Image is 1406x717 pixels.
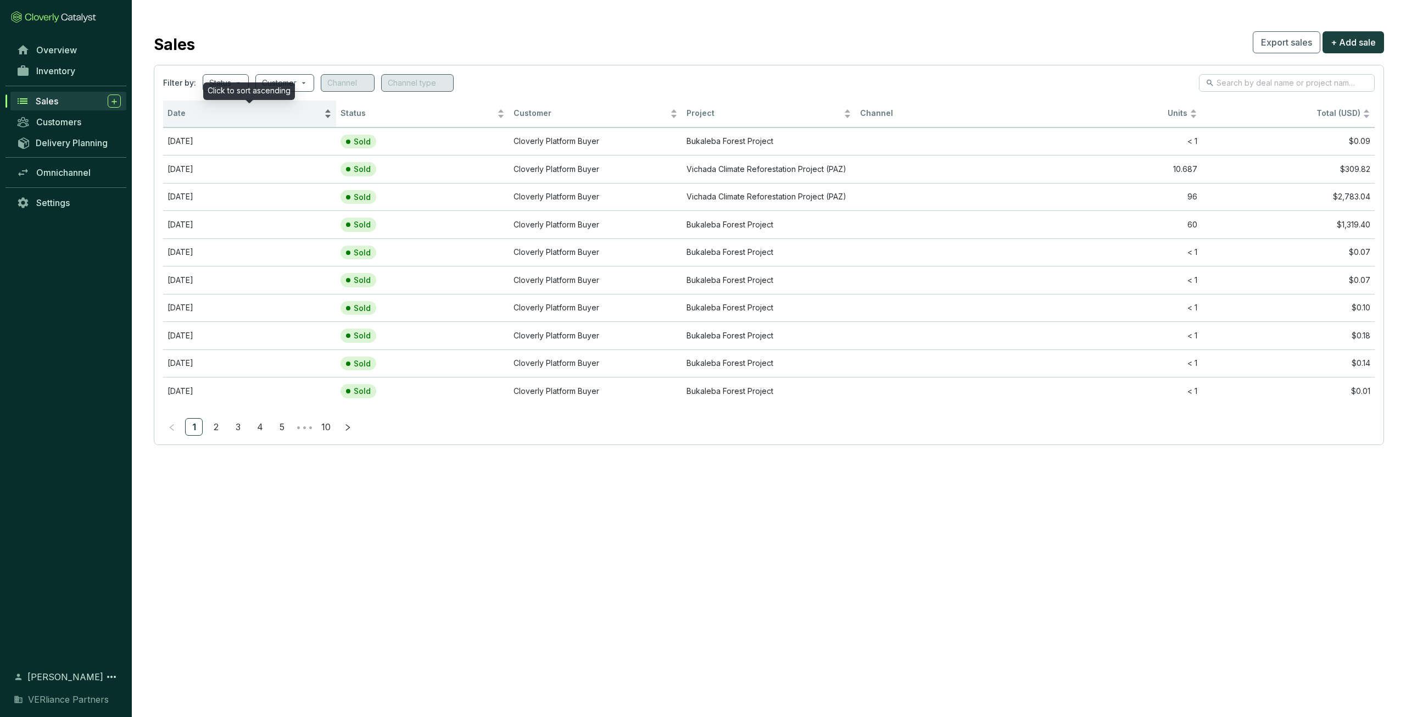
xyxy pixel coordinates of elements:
span: + Add sale [1331,36,1376,49]
td: May 27 2025 [163,183,336,211]
td: Bukaleba Forest Project [682,127,855,155]
td: $0.10 [1202,294,1375,322]
span: Date [168,108,322,119]
button: right [339,418,356,436]
a: Customers [11,113,126,131]
td: Cloverly Platform Buyer [509,155,682,183]
span: Sales [36,96,58,107]
span: Delivery Planning [36,137,108,148]
td: Bukaleba Forest Project [682,210,855,238]
td: Cloverly Platform Buyer [509,238,682,266]
a: 10 [317,419,334,435]
a: 5 [274,419,290,435]
p: Sold [354,303,371,313]
span: Project [687,108,841,119]
td: Cloverly Platform Buyer [509,377,682,405]
p: Sold [354,386,371,396]
li: Next 5 Pages [295,418,313,436]
span: Customers [36,116,81,127]
td: < 1 [1029,321,1202,349]
td: Vichada Climate Reforestation Project (PAZ) [682,183,855,211]
td: Cloverly Platform Buyer [509,266,682,294]
td: Cloverly Platform Buyer [509,294,682,322]
p: Sold [354,331,371,341]
td: $0.14 [1202,349,1375,377]
td: Nov 20 2023 [163,238,336,266]
span: right [344,424,351,431]
a: Inventory [11,62,126,80]
p: Sold [354,359,371,369]
td: < 1 [1029,294,1202,322]
td: Cloverly Platform Buyer [509,210,682,238]
li: 3 [229,418,247,436]
td: Cloverly Platform Buyer [509,321,682,349]
td: Feb 19 2025 [163,155,336,183]
a: 1 [186,419,202,435]
td: < 1 [1029,377,1202,405]
a: 3 [230,419,246,435]
input: Search by deal name or project name... [1217,77,1358,89]
td: $0.07 [1202,266,1375,294]
td: $2,783.04 [1202,183,1375,211]
span: VERliance Partners [28,693,109,706]
td: Bukaleba Forest Project [682,349,855,377]
a: Overview [11,41,126,59]
span: [PERSON_NAME] [27,670,103,683]
a: Sales [10,92,126,110]
th: Channel [856,101,1029,127]
span: Filter by: [163,77,196,88]
p: Sold [354,220,371,230]
a: Delivery Planning [11,134,126,152]
td: 96 [1029,183,1202,211]
button: Export sales [1253,31,1320,53]
td: Jun 23 2023 [163,294,336,322]
th: Project [682,101,855,127]
td: $0.09 [1202,127,1375,155]
td: Bukaleba Forest Project [682,238,855,266]
th: Date [163,101,336,127]
div: Click to sort ascending [203,82,295,100]
li: 2 [207,418,225,436]
td: Nov 05 2023 [163,349,336,377]
td: $1,319.40 [1202,210,1375,238]
td: < 1 [1029,349,1202,377]
td: Cloverly Platform Buyer [509,127,682,155]
span: Units [1033,108,1187,119]
td: Dec 20 2023 [163,321,336,349]
td: Vichada Climate Reforestation Project (PAZ) [682,155,855,183]
a: 4 [252,419,268,435]
p: Sold [354,137,371,147]
td: Cloverly Platform Buyer [509,349,682,377]
td: Bukaleba Forest Project [682,266,855,294]
span: Customer [514,108,668,119]
td: $0.01 [1202,377,1375,405]
td: 60 [1029,210,1202,238]
span: Status [341,108,495,119]
td: Bukaleba Forest Project [682,294,855,322]
td: $0.07 [1202,238,1375,266]
td: < 1 [1029,266,1202,294]
td: 10.687 [1029,155,1202,183]
span: left [168,424,176,431]
span: Omnichannel [36,167,91,178]
li: 1 [185,418,203,436]
p: Sold [354,192,371,202]
td: Apr 26 2024 [163,210,336,238]
button: left [163,418,181,436]
td: Nov 22 2023 [163,266,336,294]
span: Total (USD) [1316,108,1360,118]
span: ••• [295,418,313,436]
li: Next Page [339,418,356,436]
a: 2 [208,419,224,435]
button: + Add sale [1323,31,1384,53]
p: Sold [354,275,371,285]
span: Settings [36,197,70,208]
th: Units [1029,101,1202,127]
td: Dec 12 2023 [163,127,336,155]
th: Status [336,101,509,127]
td: Bukaleba Forest Project [682,321,855,349]
td: < 1 [1029,127,1202,155]
td: < 1 [1029,238,1202,266]
span: Overview [36,45,77,55]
